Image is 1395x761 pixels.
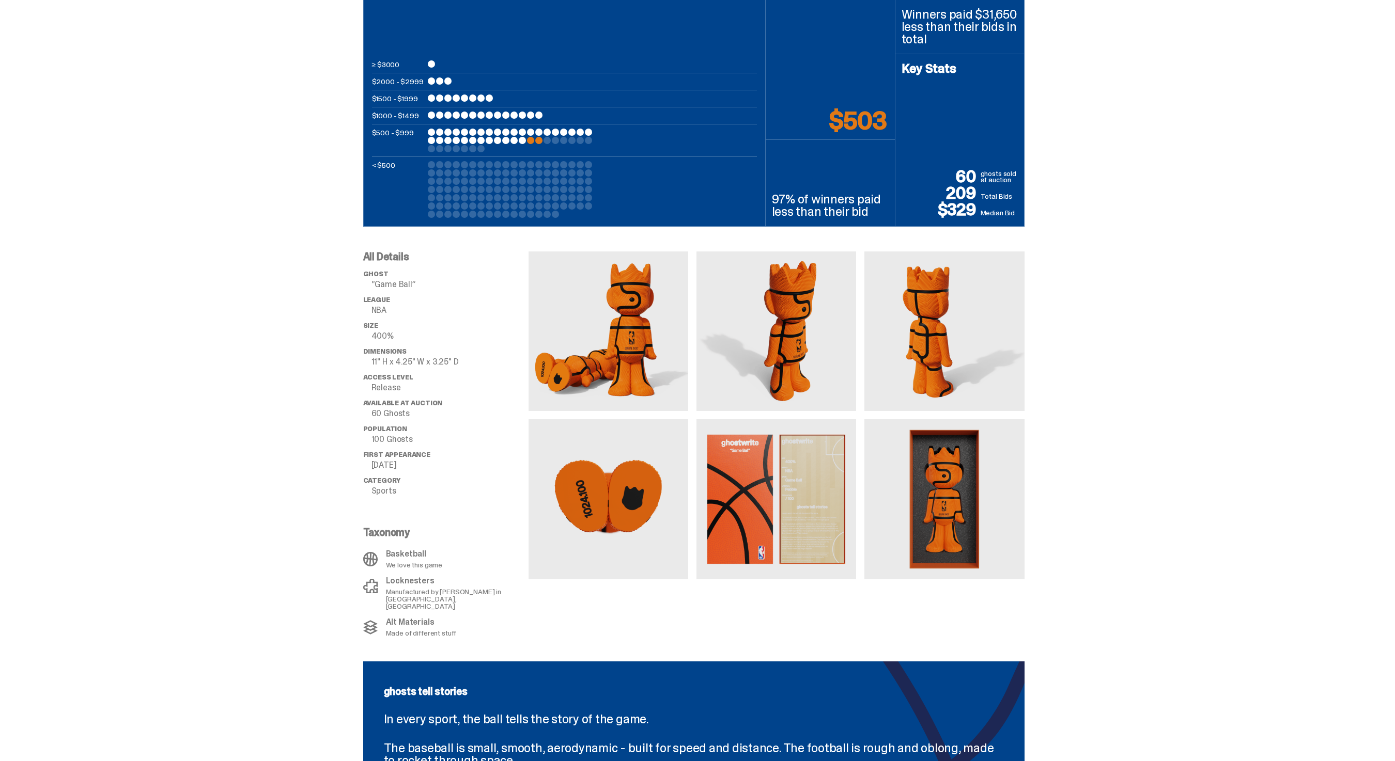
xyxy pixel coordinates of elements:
p: 209 [902,185,981,201]
p: In every sport, the ball tells the story of the game. [384,713,1004,725]
p: Made of different stuff [386,629,457,637]
img: media gallery image [529,419,688,579]
p: $503 [829,108,886,133]
img: media gallery image [529,251,688,411]
span: Dimensions [363,347,407,356]
span: Category [363,476,401,485]
p: 60 [902,168,981,185]
img: media gallery image [864,419,1024,579]
p: $2000 - $2999 [372,77,424,86]
img: media gallery image [864,251,1024,411]
p: Median Bid [981,208,1018,218]
p: $1500 - $1999 [372,94,424,103]
span: Available at Auction [363,399,443,407]
span: Population [363,424,407,433]
img: media gallery image [696,251,856,411]
p: 100 Ghosts [371,435,529,443]
p: Total Bids [981,191,1018,201]
p: Release [371,384,529,392]
p: 97% of winners paid less than their bid [772,193,889,218]
p: ≥ $3000 [372,60,424,69]
img: media gallery image [696,419,856,579]
span: First Appearance [363,450,430,459]
p: $500 - $999 [372,129,424,152]
p: Sports [371,487,529,495]
p: We love this game [386,561,443,568]
p: < $500 [372,161,424,218]
p: “Game Ball” [371,280,529,289]
span: Access Level [363,373,413,382]
h4: Key Stats [902,62,1018,75]
p: Manufactured by [PERSON_NAME] in [GEOGRAPHIC_DATA], [GEOGRAPHIC_DATA] [386,588,522,610]
p: $1000 - $1499 [372,112,424,120]
p: Taxonomy [363,527,522,537]
p: 11" H x 4.25" W x 3.25" D [371,358,529,366]
p: $329 [902,201,981,218]
span: Size [363,321,378,330]
p: 60 Ghosts [371,409,529,418]
p: All Details [363,251,529,262]
p: ghosts sold at auction [981,170,1018,185]
p: 400% [371,332,529,340]
p: Locknesters [386,577,522,585]
p: Winners paid $31,650 less than their bids in total [902,8,1018,45]
span: ghost [363,269,389,278]
p: [DATE] [371,461,529,469]
p: Alt Materials [386,618,457,626]
span: League [363,295,390,304]
p: ghosts tell stories [384,686,1004,696]
p: Basketball [386,550,443,558]
p: NBA [371,306,529,314]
